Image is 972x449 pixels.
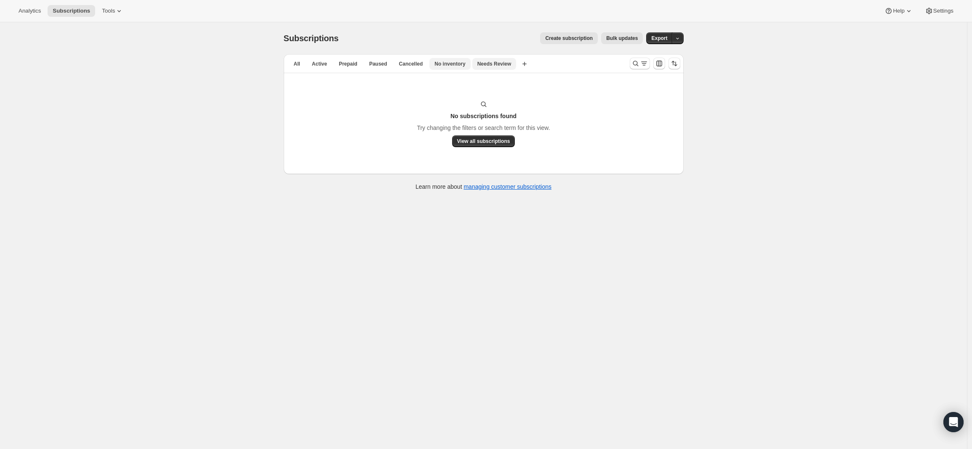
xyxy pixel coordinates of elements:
span: View all subscriptions [457,138,510,145]
span: Settings [933,8,953,14]
button: Customize table column order and visibility [653,58,665,69]
span: All [294,61,300,67]
button: Export [646,32,672,44]
button: Subscriptions [48,5,95,17]
span: Help [893,8,904,14]
button: Create subscription [540,32,598,44]
button: Search and filter results [630,58,650,69]
span: Cancelled [399,61,423,67]
span: Subscriptions [53,8,90,14]
button: Sort the results [668,58,680,69]
span: Analytics [19,8,41,14]
span: No inventory [434,61,465,67]
p: Learn more about [415,182,551,191]
span: Create subscription [545,35,593,42]
a: managing customer subscriptions [463,183,551,190]
button: Bulk updates [601,32,643,44]
span: Export [651,35,667,42]
h3: No subscriptions found [450,112,517,120]
div: Open Intercom Messenger [943,412,964,432]
button: Create new view [518,58,531,70]
button: Analytics [13,5,46,17]
span: Active [312,61,327,67]
span: Prepaid [339,61,357,67]
p: Try changing the filters or search term for this view. [417,124,550,132]
button: Help [879,5,918,17]
span: Tools [102,8,115,14]
span: Bulk updates [606,35,638,42]
span: Paused [369,61,387,67]
button: Settings [920,5,959,17]
button: View all subscriptions [452,135,515,147]
span: Subscriptions [284,34,339,43]
span: Needs Review [477,61,511,67]
button: Tools [97,5,128,17]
